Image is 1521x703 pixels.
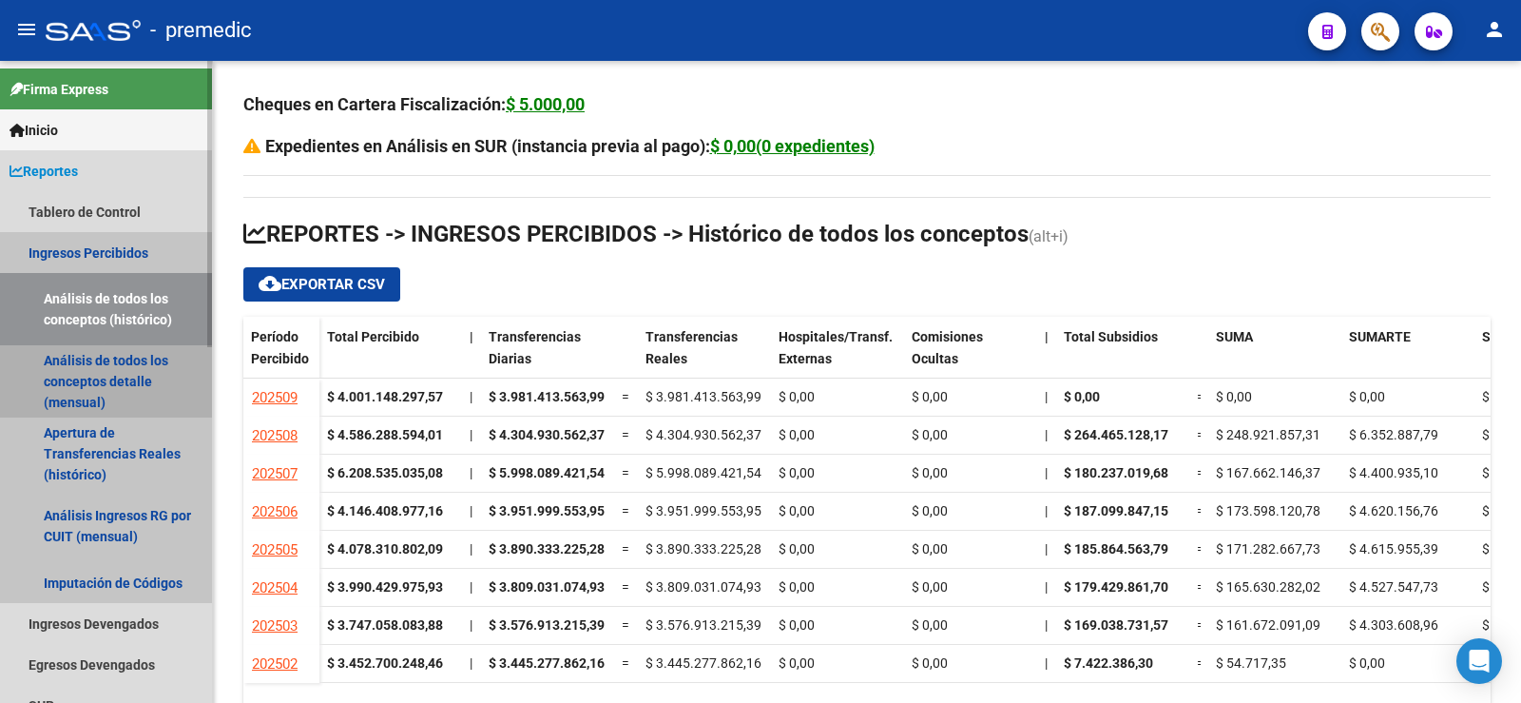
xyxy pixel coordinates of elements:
span: Transferencias Diarias [489,329,581,366]
span: $ 161.672.091,09 [1216,617,1320,633]
span: $ 0,00 [912,541,948,557]
span: Transferencias Reales [645,329,738,366]
span: $ 169.038.731,57 [1064,617,1168,633]
span: $ 54.717,35 [1216,655,1286,671]
datatable-header-cell: Hospitales/Transf. Externas [771,317,904,397]
span: $ 4.615.955,39 [1349,541,1438,557]
span: $ 3.576.913.215,39 [489,617,605,633]
span: = [622,655,629,671]
strong: $ 3.452.700.248,46 [327,655,443,671]
span: 202503 [252,617,298,635]
span: $ 0,00 [912,655,948,671]
span: 202506 [252,503,298,520]
span: | [470,617,472,633]
span: = [1197,427,1204,442]
span: $ 4.620.156,76 [1349,503,1438,518]
span: = [622,389,629,404]
span: $ 0,00 [1482,389,1518,404]
span: | [1045,655,1048,671]
span: = [622,617,629,633]
span: 202509 [252,389,298,406]
span: = [1197,389,1204,404]
span: $ 0,00 [912,465,948,480]
span: $ 0,00 [1482,427,1518,442]
span: $ 0,00 [779,389,815,404]
span: | [470,389,472,404]
span: $ 0,00 [912,503,948,518]
span: $ 180.237.019,68 [1064,465,1168,480]
span: Comisiones Ocultas [912,329,983,366]
span: $ 171.282.667,73 [1216,541,1320,557]
span: $ 3.981.413.563,99 [489,389,605,404]
strong: Cheques en Cartera Fiscalización: [243,94,585,114]
span: = [1197,465,1204,480]
span: = [622,427,629,442]
span: 202508 [252,427,298,444]
span: 202504 [252,579,298,596]
span: $ 187.099.847,15 [1064,503,1168,518]
datatable-header-cell: Comisiones Ocultas [904,317,1037,397]
span: $ 0,00 [779,579,815,595]
span: | [470,579,472,595]
span: | [470,329,473,344]
span: $ 4.527.547,73 [1349,579,1438,595]
span: $ 7.422.386,30 [1064,655,1153,671]
span: $ 0,00 [1482,579,1518,595]
span: = [622,503,629,518]
span: | [470,655,472,671]
span: $ 0,00 [779,617,815,633]
span: $ 5.998.089.421,54 [489,465,605,480]
div: $ 5.000,00 [506,91,585,118]
span: $ 165.630.282,02 [1216,579,1320,595]
datatable-header-cell: | [462,317,481,397]
strong: Expedientes en Análisis en SUR (instancia previa al pago): [265,136,875,156]
span: $ 248.921.857,31 [1216,427,1320,442]
span: | [1045,389,1048,404]
span: | [1045,503,1048,518]
span: $ 5.998.089.421,54 [645,465,761,480]
span: $ 173.598.120,78 [1216,503,1320,518]
strong: $ 6.208.535.035,08 [327,465,443,480]
mat-icon: cloud_download [259,272,281,295]
span: | [1045,465,1048,480]
strong: $ 4.146.408.977,16 [327,503,443,518]
span: $ 0,00 [1216,389,1252,404]
span: | [1045,427,1048,442]
span: Total Percibido [327,329,419,344]
span: = [1197,541,1204,557]
span: Período Percibido [251,329,309,366]
span: $ 0,00 [1482,617,1518,633]
span: Total Subsidios [1064,329,1158,344]
span: $ 4.400.935,10 [1349,465,1438,480]
span: = [622,541,629,557]
span: $ 4.303.608,96 [1349,617,1438,633]
span: $ 0,00 [912,617,948,633]
span: | [470,427,472,442]
button: Exportar CSV [243,267,400,302]
datatable-header-cell: Total Subsidios [1056,317,1189,397]
strong: $ 4.078.310.802,09 [327,541,443,557]
span: $ 6.352.887,79 [1349,427,1438,442]
span: = [622,465,629,480]
span: $ 0,00 [1482,465,1518,480]
datatable-header-cell: | [1037,317,1056,397]
span: $ 3.445.277.862,16 [489,655,605,671]
mat-icon: person [1483,18,1506,41]
span: $ 4.304.930.562,37 [645,427,761,442]
span: $ 264.465.128,17 [1064,427,1168,442]
span: $ 0,00 [1349,389,1385,404]
span: | [470,541,472,557]
span: $ 3.951.999.553,95 [489,503,605,518]
span: $ 3.981.413.563,99 [645,389,761,404]
span: SUMA [1216,329,1253,344]
span: | [470,465,472,480]
span: REPORTES -> INGRESOS PERCIBIDOS -> Histórico de todos los conceptos [243,221,1029,247]
datatable-header-cell: Transferencias Reales [638,317,771,397]
span: $ 0,00 [912,427,948,442]
datatable-header-cell: Período Percibido [243,317,319,397]
strong: $ 3.747.058.083,88 [327,617,443,633]
span: = [1197,503,1204,518]
span: Exportar CSV [259,276,385,293]
span: $ 0,00 [1482,541,1518,557]
strong: $ 3.990.429.975,93 [327,579,443,595]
